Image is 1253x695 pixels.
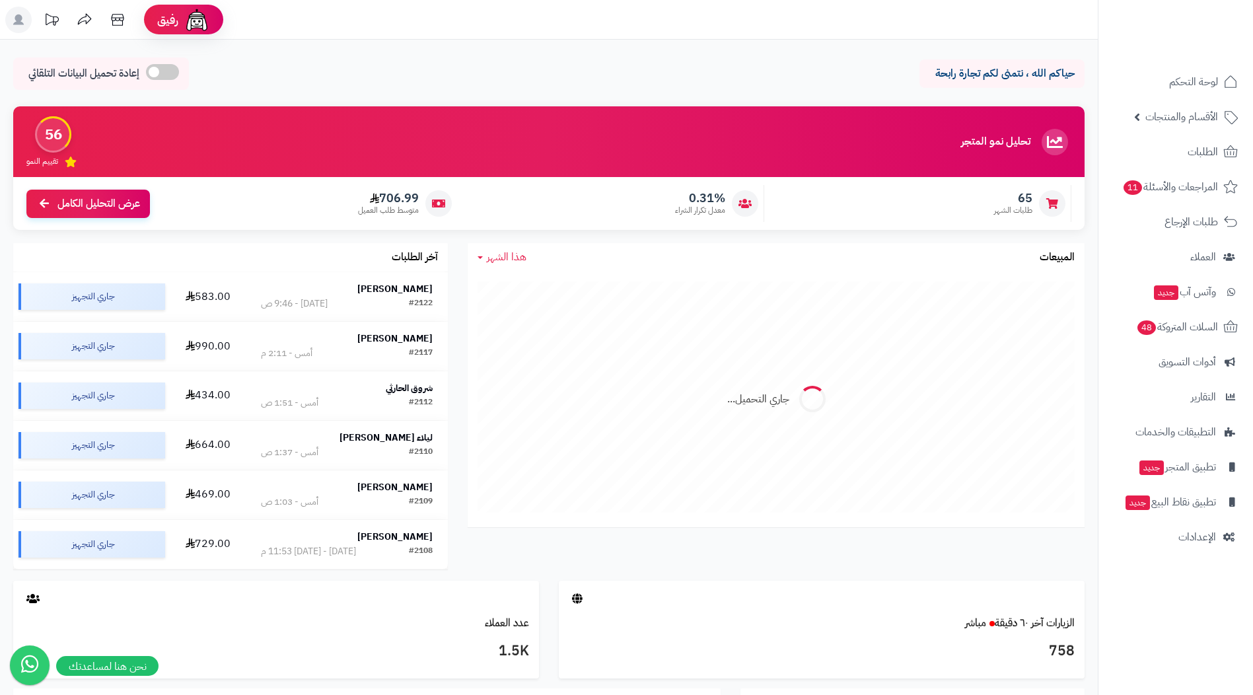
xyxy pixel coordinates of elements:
[26,156,58,167] span: تقييم النمو
[409,396,433,410] div: #2112
[1190,248,1216,266] span: العملاء
[1178,528,1216,546] span: الإعدادات
[1106,521,1245,553] a: الإعدادات
[675,191,725,205] span: 0.31%
[409,495,433,509] div: #2109
[965,615,1075,631] a: الزيارات آخر ٦٠ دقيقةمباشر
[357,332,433,346] strong: [PERSON_NAME]
[261,396,318,410] div: أمس - 1:51 ص
[1163,37,1240,65] img: logo-2.png
[1106,451,1245,483] a: تطبيق المتجرجديد
[485,615,529,631] a: عدد العملاء
[170,421,246,470] td: 664.00
[994,205,1032,216] span: طلبات الشهر
[261,495,318,509] div: أمس - 1:03 ص
[675,205,725,216] span: معدل تكرار الشراء
[1145,108,1218,126] span: الأقسام والمنتجات
[35,7,68,36] a: تحديثات المنصة
[1106,416,1245,448] a: التطبيقات والخدمات
[1106,381,1245,413] a: التقارير
[184,7,210,33] img: ai-face.png
[478,250,526,265] a: هذا الشهر
[357,480,433,494] strong: [PERSON_NAME]
[1164,213,1218,231] span: طلبات الإرجاع
[961,136,1030,148] h3: تحليل نمو المتجر
[409,446,433,459] div: #2110
[1188,143,1218,161] span: الطلبات
[18,482,165,508] div: جاري التجهيز
[261,545,356,558] div: [DATE] - [DATE] 11:53 م
[1169,73,1218,91] span: لوحة التحكم
[1124,493,1216,511] span: تطبيق نقاط البيع
[1106,276,1245,308] a: وآتس آبجديد
[409,545,433,558] div: #2108
[1106,171,1245,203] a: المراجعات والأسئلة11
[1139,460,1164,475] span: جديد
[386,381,433,395] strong: شروق الحارثي
[18,383,165,409] div: جاري التجهيز
[1106,311,1245,343] a: السلات المتروكة48
[358,191,419,205] span: 706.99
[18,432,165,458] div: جاري التجهيز
[18,283,165,310] div: جاري التجهيز
[170,371,246,420] td: 434.00
[261,446,318,459] div: أمس - 1:37 ص
[1040,252,1075,264] h3: المبيعات
[157,12,178,28] span: رفيق
[1106,241,1245,273] a: العملاء
[1191,388,1216,406] span: التقارير
[1106,206,1245,238] a: طلبات الإرجاع
[1154,285,1178,300] span: جديد
[23,640,529,663] h3: 1.5K
[340,431,433,445] strong: ليلاء [PERSON_NAME]
[409,297,433,311] div: #2122
[1159,353,1216,371] span: أدوات التسويق
[409,347,433,360] div: #2117
[487,249,526,265] span: هذا الشهر
[1138,458,1216,476] span: تطبيق المتجر
[26,190,150,218] a: عرض التحليل الكامل
[1106,66,1245,98] a: لوحة التحكم
[170,470,246,519] td: 469.00
[392,252,438,264] h3: آخر الطلبات
[994,191,1032,205] span: 65
[929,66,1075,81] p: حياكم الله ، نتمنى لكم تجارة رابحة
[57,196,140,211] span: عرض التحليل الكامل
[1106,346,1245,378] a: أدوات التسويق
[727,392,789,407] div: جاري التحميل...
[1106,136,1245,168] a: الطلبات
[1137,320,1156,335] span: 48
[18,531,165,558] div: جاري التجهيز
[1153,283,1216,301] span: وآتس آب
[170,272,246,321] td: 583.00
[1122,178,1218,196] span: المراجعات والأسئلة
[1136,318,1218,336] span: السلات المتروكة
[357,282,433,296] strong: [PERSON_NAME]
[28,66,139,81] span: إعادة تحميل البيانات التلقائي
[357,530,433,544] strong: [PERSON_NAME]
[18,333,165,359] div: جاري التجهيز
[1124,180,1142,195] span: 11
[170,322,246,371] td: 990.00
[569,640,1075,663] h3: 758
[1135,423,1216,441] span: التطبيقات والخدمات
[261,297,328,311] div: [DATE] - 9:46 ص
[965,615,986,631] small: مباشر
[261,347,312,360] div: أمس - 2:11 م
[1126,495,1150,510] span: جديد
[170,520,246,569] td: 729.00
[1106,486,1245,518] a: تطبيق نقاط البيعجديد
[358,205,419,216] span: متوسط طلب العميل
